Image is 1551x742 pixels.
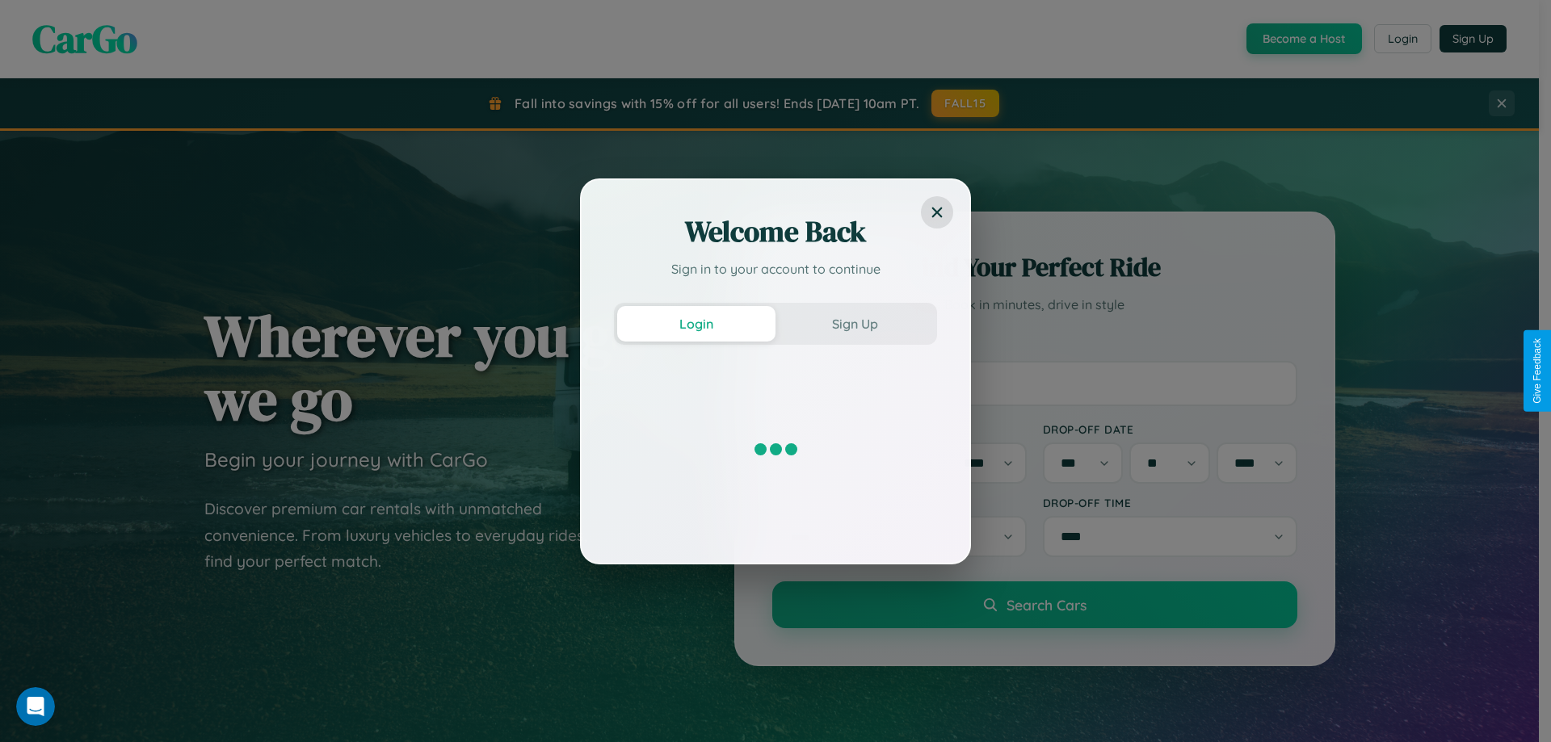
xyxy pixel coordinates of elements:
iframe: Intercom live chat [16,687,55,726]
button: Sign Up [775,306,934,342]
button: Login [617,306,775,342]
h2: Welcome Back [614,212,937,251]
div: Give Feedback [1532,338,1543,404]
p: Sign in to your account to continue [614,259,937,279]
